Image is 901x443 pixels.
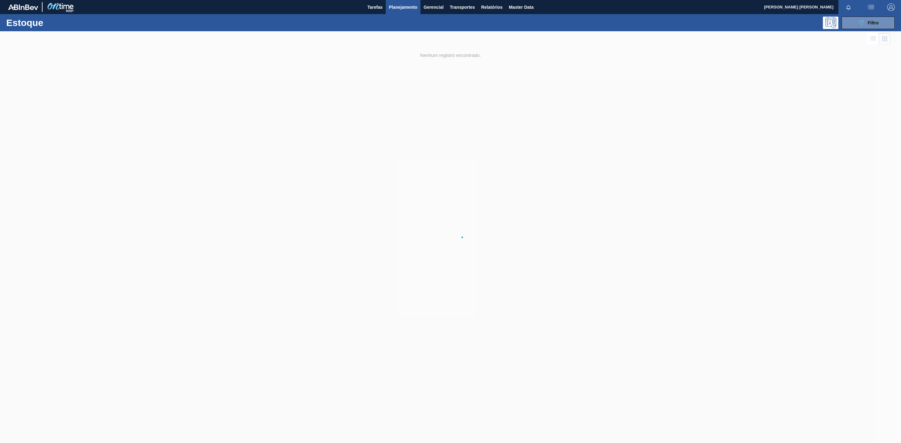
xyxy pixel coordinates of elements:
[842,17,895,29] button: Filtro
[887,3,895,11] img: Logout
[6,19,105,26] h1: Estoque
[509,3,533,11] span: Master Data
[823,17,838,29] div: Pogramando: nenhum usuário selecionado
[867,3,875,11] img: userActions
[481,3,502,11] span: Relatórios
[389,3,417,11] span: Planejamento
[8,4,38,10] img: TNhmsLtSVTkK8tSr43FrP2fwEKptu5GPRR3wAAAABJRU5ErkJggg==
[367,3,383,11] span: Tarefas
[838,3,858,12] button: Notificações
[868,20,879,25] span: Filtro
[424,3,444,11] span: Gerencial
[450,3,475,11] span: Transportes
